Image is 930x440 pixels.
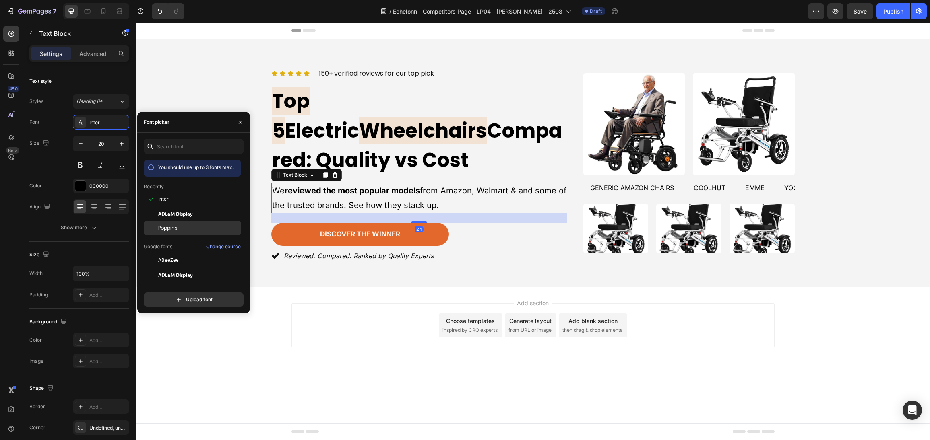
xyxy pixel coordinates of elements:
button: Show more [29,220,129,235]
div: Align [29,201,52,212]
div: Border [29,403,45,410]
span: / [389,7,391,16]
img: Comfy Cubs Muslin Blanket for Adults – Cozy Layered Gauze [448,51,550,152]
p: Google fonts [144,243,172,250]
div: Shape [29,383,55,394]
span: Save [854,8,867,15]
img: Muslin Blanket for Adults – Soft 6-Layer Cotton [521,181,586,230]
p: Recently [144,183,164,190]
div: Font picker [144,119,169,126]
span: Echelonn - Competitors Page - LP04 - [PERSON_NAME] - 2508 [393,7,562,16]
button: 7 [3,3,60,19]
div: Add... [89,358,127,365]
div: Generate layout [374,294,416,302]
p: 150+ verified reviews for our top pick [183,46,298,56]
div: 000000 [89,183,127,190]
div: Publish [883,7,903,16]
div: Font [29,119,39,126]
p: Generic Amazon Chairs [455,160,538,171]
span: from URL or image [373,304,416,311]
span: ADLaM Display [158,271,193,278]
a: discover the winner [136,200,313,224]
span: Poppins [158,224,178,232]
button: Change source [206,242,241,251]
div: Text Block [146,149,173,156]
p: Yoofoss [649,160,679,171]
div: Color [29,182,42,189]
div: Corner [29,424,45,431]
span: You should use up to 3 fonts max. [158,164,234,170]
div: Add... [89,337,127,344]
span: inspired by CRO experts [307,304,362,311]
button: Save [847,3,873,19]
div: Size [29,249,51,260]
img: Natural cotton plant next to folded beige muslin blanket, emphasizing premium material and clean ... [594,181,659,230]
iframe: Design area [136,23,930,440]
p: Advanced [79,49,107,58]
div: Image [29,358,43,365]
p: We from Amazon, Walmart & and some of the trusted brands. See how they stack up. [136,161,431,190]
span: Heading 6* [76,98,103,105]
p: Reviewed. Compared. Ranked by Quality Experts [148,228,298,239]
span: discover the winner [184,208,265,216]
div: 24 [279,204,288,210]
button: Publish [876,3,910,19]
div: Change source [206,243,241,250]
span: ADLaM Display [158,210,193,217]
span: Wheelchairs [223,95,351,122]
div: Undefined, undefined, undefined, undefined [89,424,127,432]
p: 7 [53,6,56,16]
p: Settings [40,49,62,58]
div: Show more [61,224,98,232]
div: Width [29,270,43,277]
div: 450 [8,86,19,92]
img: Close-up view of Emme muslin blanket showing its airy weave and soft texture, ideal for lightweig... [448,181,513,230]
p: coolhut [558,160,590,171]
button: Upload font [144,292,244,307]
div: Color [29,337,42,344]
div: Beta [6,147,19,154]
div: Padding [29,291,48,298]
span: Draft [590,8,602,15]
p: Text Block [39,29,107,38]
input: Search font [144,139,244,154]
div: Styles [29,98,43,105]
button: Heading 6* [73,94,129,109]
span: Inter [158,195,169,203]
div: Choose templates [310,294,359,302]
span: Top 5 [136,65,174,122]
span: Add section [378,276,416,285]
span: Electric [149,95,223,122]
div: Upload font [175,296,213,304]
div: Undo/Redo [152,3,184,19]
div: Add... [89,403,127,411]
div: Text style [29,78,52,85]
div: Background [29,317,68,327]
div: Inter [89,119,127,126]
input: Auto [73,266,129,281]
div: Add... [89,292,127,299]
div: Add blank section [433,294,482,302]
div: Open Intercom Messenger [903,401,922,420]
span: ABeeZee [158,257,179,264]
img: Muslin Comfort muslin blanket in beige displayed on a modern white couch, showcasing its soft and... [557,51,659,152]
p: emme [610,160,629,171]
div: Size [29,138,51,149]
span: then drag & drop elements [427,304,487,311]
strong: reviewed the most popular models [149,163,284,173]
